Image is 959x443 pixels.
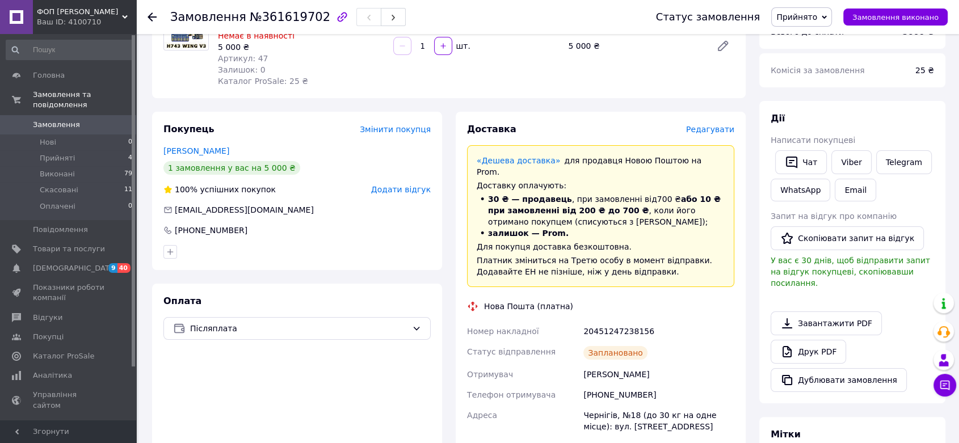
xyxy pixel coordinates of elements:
[33,120,80,130] span: Замовлення
[477,255,725,277] div: Платник зміниться на Третю особу в момент відправки. Додавайте ЕН не пізніше, ніж у день відправки.
[477,241,725,252] div: Для покупця доставка безкоштовна.
[33,351,94,361] span: Каталог ProSale
[581,405,737,437] div: Чернігів, №18 (до 30 кг на одне місце): вул. [STREET_ADDRESS]
[218,41,384,53] div: 5 000 ₴
[108,263,117,273] span: 9
[876,150,932,174] a: Telegram
[831,150,871,174] a: Viber
[771,66,865,75] span: Комісія за замовлення
[128,153,132,163] span: 4
[477,155,725,178] div: для продавця Новою Поштою на Prom.
[776,12,817,22] span: Прийнято
[467,347,556,356] span: Статус відправлення
[902,27,934,36] b: 5000 ₴
[771,340,846,364] a: Друк PDF
[933,374,956,396] button: Чат з покупцем
[250,10,330,24] span: №361619702
[190,322,407,335] span: Післяплата
[467,327,539,336] span: Номер накладної
[33,313,62,323] span: Відгуки
[453,40,472,52] div: шт.
[174,225,249,236] div: [PHONE_NUMBER]
[163,161,300,175] div: 1 замовлення у вас на 5 000 ₴
[124,185,132,195] span: 11
[581,364,737,385] div: [PERSON_NAME]
[771,368,907,392] button: Дублювати замовлення
[771,226,924,250] button: Скопіювати запит на відгук
[371,185,431,194] span: Додати відгук
[467,370,513,379] span: Отримувач
[467,411,497,420] span: Адреса
[915,66,934,75] span: 25 ₴
[771,311,882,335] a: Завантажити PDF
[163,124,214,134] span: Покупець
[170,10,246,24] span: Замовлення
[40,137,56,147] span: Нові
[33,244,105,254] span: Товари та послуги
[218,31,295,40] span: Немає в наявності
[124,169,132,179] span: 79
[40,153,75,163] span: Прийняті
[712,35,734,57] a: Редагувати
[771,429,801,440] span: Мітки
[488,195,721,215] span: або 10 ₴ при замовленні від 200 ₴ до 700 ₴
[128,137,132,147] span: 0
[37,7,122,17] span: ФОП Ганжа
[218,65,266,74] span: Залишок: 0
[33,225,88,235] span: Повідомлення
[775,150,827,174] button: Чат
[33,70,65,81] span: Головна
[477,193,725,227] li: , при замовленні від 700 ₴ , коли його отримано покупцем (списуються з [PERSON_NAME]);
[360,125,431,134] span: Змінити покупця
[583,346,647,360] div: Заплановано
[33,282,105,303] span: Показники роботи компанії
[481,301,576,312] div: Нова Пошта (платна)
[163,296,201,306] span: Оплата
[563,38,707,54] div: 5 000 ₴
[771,179,830,201] a: WhatsApp
[771,27,844,36] span: Всього до сплати
[40,185,78,195] span: Скасовані
[117,263,131,273] span: 40
[40,169,75,179] span: Виконані
[6,40,133,60] input: Пошук
[33,390,105,410] span: Управління сайтом
[467,390,556,399] span: Телефон отримувача
[37,17,136,27] div: Ваш ID: 4100710
[835,179,876,201] button: Email
[33,420,105,440] span: Гаманець компанії
[852,13,939,22] span: Замовлення виконано
[175,205,314,214] span: [EMAIL_ADDRESS][DOMAIN_NAME]
[477,156,560,165] a: «Дешева доставка»
[488,229,569,238] span: залишок — Prom.
[175,185,197,194] span: 100%
[40,201,75,212] span: Оплачені
[488,195,572,204] span: 30 ₴ — продавець
[33,90,136,110] span: Замовлення та повідомлення
[163,184,276,195] div: успішних покупок
[771,256,930,288] span: У вас є 30 днів, щоб відправити запит на відгук покупцеві, скопіювавши посилання.
[33,263,117,273] span: [DEMOGRAPHIC_DATA]
[477,180,725,191] div: Доставку оплачують:
[771,113,785,124] span: Дії
[581,385,737,405] div: [PHONE_NUMBER]
[467,124,516,134] span: Доставка
[771,136,855,145] span: Написати покупцеві
[771,212,897,221] span: Запит на відгук про компанію
[686,125,734,134] span: Редагувати
[843,9,948,26] button: Замовлення виконано
[148,11,157,23] div: Повернутися назад
[33,332,64,342] span: Покупці
[163,146,229,155] a: [PERSON_NAME]
[128,201,132,212] span: 0
[656,11,760,23] div: Статус замовлення
[581,321,737,341] div: 20451247238156
[33,370,72,381] span: Аналітика
[218,54,268,63] span: Артикул: 47
[218,77,308,86] span: Каталог ProSale: 25 ₴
